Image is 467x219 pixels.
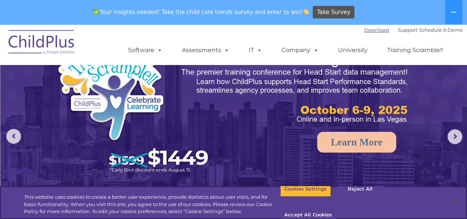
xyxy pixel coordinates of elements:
[121,43,170,58] a: Software
[398,27,418,33] a: Support
[337,181,383,197] button: Reject All
[303,9,309,14] img: 👏
[419,27,463,33] a: Schedule A Demo
[317,132,396,153] a: Learn More
[94,9,99,14] img: ✅
[364,27,389,33] a: Download
[447,194,463,210] button: Close
[331,43,375,58] a: University
[91,5,312,19] span: Your insights needed! Take the child care trends survey and enter to win!
[103,79,134,85] span: Phone number
[380,43,450,58] a: Training Scramble!!
[24,194,280,215] div: This website uses cookies to create a better user experience, provide statistics about user visit...
[5,25,79,62] img: ChildPlus by Procare Solutions
[175,43,237,58] a: Assessments
[313,6,354,19] a: Take Survey
[103,49,125,54] span: Last name
[280,181,331,197] button: Cookies Settings
[364,27,463,33] font: |
[317,6,350,19] span: Take Survey
[241,43,269,58] a: IT
[274,43,326,58] a: Company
